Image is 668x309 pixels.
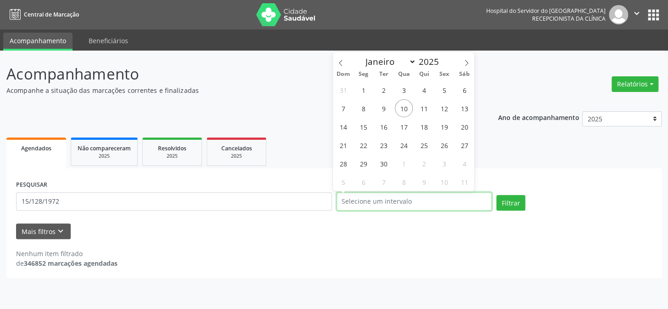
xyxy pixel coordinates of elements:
[435,99,453,117] span: Setembro 12, 2025
[354,136,372,154] span: Setembro 22, 2025
[435,118,453,136] span: Setembro 19, 2025
[415,99,433,117] span: Setembro 11, 2025
[375,173,393,191] span: Outubro 7, 2025
[395,118,413,136] span: Setembro 17, 2025
[24,259,118,268] strong: 346852 marcações agendadas
[498,111,579,123] p: Ano de acompanhamento
[334,136,352,154] span: Setembro 21, 2025
[393,71,414,77] span: Qua
[415,118,433,136] span: Setembro 18, 2025
[416,56,446,68] input: Year
[375,154,393,172] span: Setembro 30, 2025
[628,5,646,24] button: 
[334,154,352,172] span: Setembro 28, 2025
[78,153,131,160] div: 2025
[373,71,393,77] span: Ter
[395,81,413,99] span: Setembro 3, 2025
[435,173,453,191] span: Outubro 10, 2025
[455,118,473,136] span: Setembro 20, 2025
[454,71,474,77] span: Sáb
[221,144,252,152] span: Cancelados
[16,223,71,240] button: Mais filtroskeyboard_arrow_down
[16,249,118,258] div: Nenhum item filtrado
[395,173,413,191] span: Outubro 8, 2025
[375,99,393,117] span: Setembro 9, 2025
[415,173,433,191] span: Outubro 9, 2025
[415,154,433,172] span: Outubro 2, 2025
[435,81,453,99] span: Setembro 5, 2025
[455,81,473,99] span: Setembro 6, 2025
[496,195,525,211] button: Filtrar
[21,144,51,152] span: Agendados
[395,136,413,154] span: Setembro 24, 2025
[6,63,465,86] p: Acompanhamento
[78,144,131,152] span: Não compareceram
[334,173,352,191] span: Outubro 5, 2025
[6,86,465,95] p: Acompanhe a situação das marcações correntes e finalizadas
[16,258,118,268] div: de
[6,7,79,22] a: Central de Marcação
[532,15,606,23] span: Recepcionista da clínica
[435,136,453,154] span: Setembro 26, 2025
[361,55,416,68] select: Month
[632,8,642,18] i: 
[334,118,352,136] span: Setembro 14, 2025
[333,71,353,77] span: Dom
[455,136,473,154] span: Setembro 27, 2025
[24,11,79,18] span: Central de Marcação
[16,192,332,211] input: Nome, código do beneficiário ou CPF
[354,173,372,191] span: Outubro 6, 2025
[56,226,66,236] i: keyboard_arrow_down
[354,154,372,172] span: Setembro 29, 2025
[334,81,352,99] span: Agosto 31, 2025
[455,99,473,117] span: Setembro 13, 2025
[354,99,372,117] span: Setembro 8, 2025
[354,81,372,99] span: Setembro 1, 2025
[353,71,373,77] span: Seg
[612,76,658,92] button: Relatórios
[414,71,434,77] span: Qui
[354,118,372,136] span: Setembro 15, 2025
[3,33,73,51] a: Acompanhamento
[455,154,473,172] span: Outubro 4, 2025
[375,136,393,154] span: Setembro 23, 2025
[455,173,473,191] span: Outubro 11, 2025
[395,154,413,172] span: Outubro 1, 2025
[213,153,259,160] div: 2025
[16,178,47,192] label: PESQUISAR
[646,7,662,23] button: apps
[609,5,628,24] img: img
[337,192,492,211] input: Selecione um intervalo
[415,136,433,154] span: Setembro 25, 2025
[375,118,393,136] span: Setembro 16, 2025
[415,81,433,99] span: Setembro 4, 2025
[82,33,135,49] a: Beneficiários
[149,153,195,160] div: 2025
[375,81,393,99] span: Setembro 2, 2025
[486,7,606,15] div: Hospital do Servidor do [GEOGRAPHIC_DATA]
[435,154,453,172] span: Outubro 3, 2025
[395,99,413,117] span: Setembro 10, 2025
[334,99,352,117] span: Setembro 7, 2025
[434,71,454,77] span: Sex
[158,144,186,152] span: Resolvidos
